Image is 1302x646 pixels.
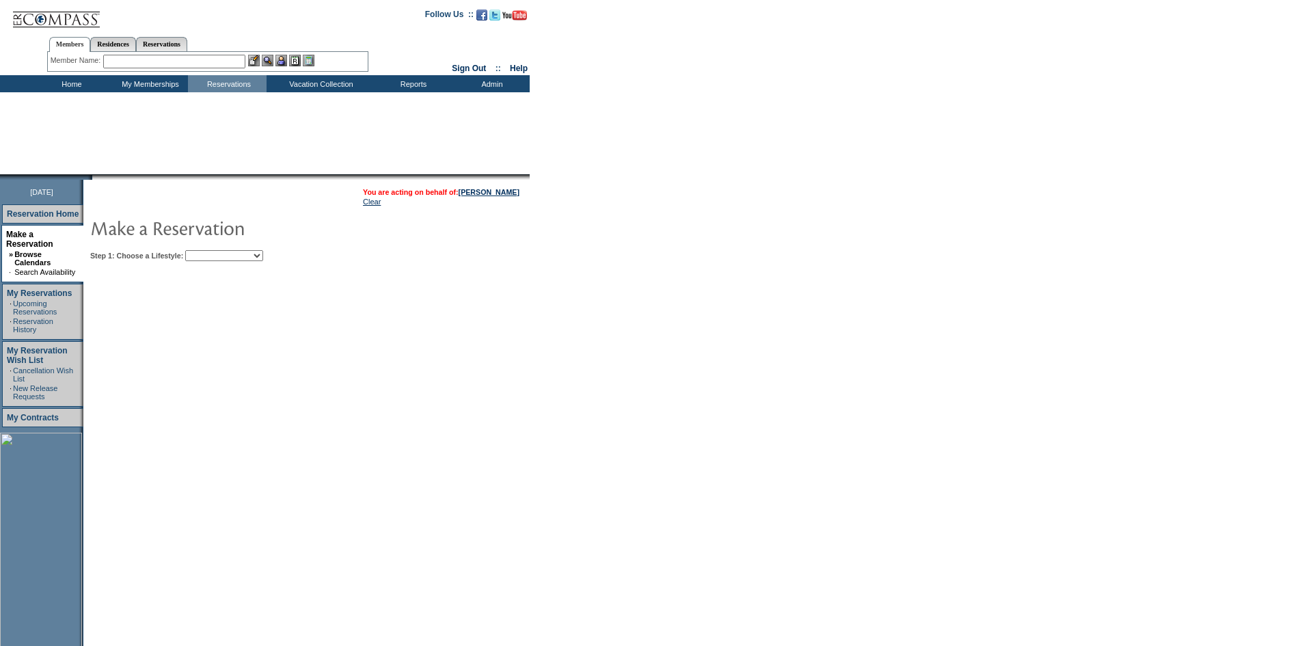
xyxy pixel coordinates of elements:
[262,55,273,66] img: View
[476,14,487,22] a: Become our fan on Facebook
[10,384,12,401] td: ·
[10,299,12,316] td: ·
[188,75,267,92] td: Reservations
[267,75,372,92] td: Vacation Collection
[303,55,314,66] img: b_calculator.gif
[476,10,487,21] img: Become our fan on Facebook
[14,250,51,267] a: Browse Calendars
[9,268,13,276] td: ·
[510,64,528,73] a: Help
[7,346,68,365] a: My Reservation Wish List
[90,37,136,51] a: Residences
[489,14,500,22] a: Follow us on Twitter
[13,317,53,334] a: Reservation History
[489,10,500,21] img: Follow us on Twitter
[92,174,94,180] img: blank.gif
[459,188,519,196] a: [PERSON_NAME]
[87,174,92,180] img: promoShadowLeftCorner.gif
[451,75,530,92] td: Admin
[109,75,188,92] td: My Memberships
[31,75,109,92] td: Home
[10,366,12,383] td: ·
[502,14,527,22] a: Subscribe to our YouTube Channel
[14,268,75,276] a: Search Availability
[7,209,79,219] a: Reservation Home
[13,299,57,316] a: Upcoming Reservations
[496,64,501,73] span: ::
[248,55,260,66] img: b_edit.gif
[30,188,53,196] span: [DATE]
[6,230,53,249] a: Make a Reservation
[7,288,72,298] a: My Reservations
[13,384,57,401] a: New Release Requests
[10,317,12,334] td: ·
[275,55,287,66] img: Impersonate
[289,55,301,66] img: Reservations
[51,55,103,66] div: Member Name:
[7,413,59,422] a: My Contracts
[13,366,73,383] a: Cancellation Wish List
[363,198,381,206] a: Clear
[452,64,486,73] a: Sign Out
[90,214,364,241] img: pgTtlMakeReservation.gif
[372,75,451,92] td: Reports
[425,8,474,25] td: Follow Us ::
[136,37,187,51] a: Reservations
[363,188,519,196] span: You are acting on behalf of:
[49,37,91,52] a: Members
[9,250,13,258] b: »
[90,252,183,260] b: Step 1: Choose a Lifestyle:
[502,10,527,21] img: Subscribe to our YouTube Channel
